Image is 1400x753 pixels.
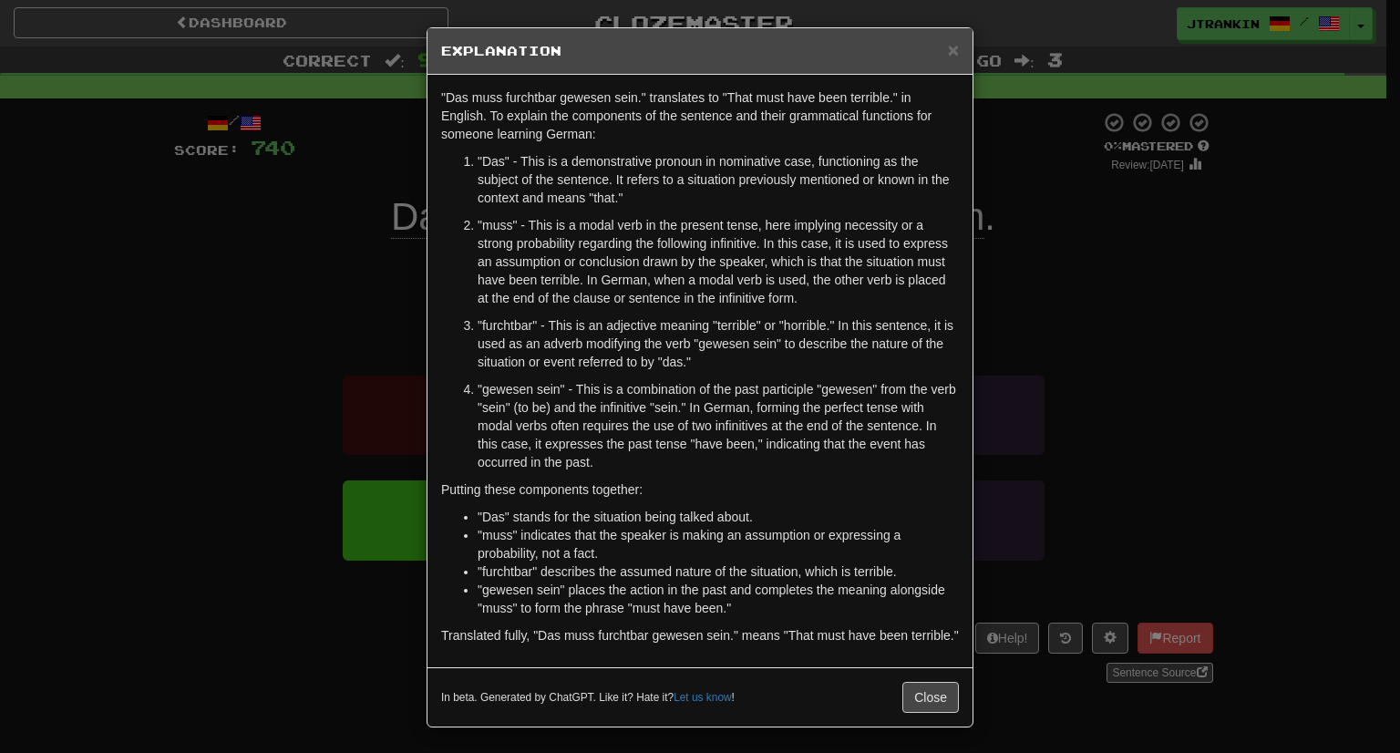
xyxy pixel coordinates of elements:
[948,40,959,59] button: Close
[478,380,959,471] p: "gewesen sein" - This is a combination of the past participle "gewesen" from the verb "sein" (to ...
[478,562,959,581] li: "furchtbar" describes the assumed nature of the situation, which is terrible.
[478,581,959,617] li: "gewesen sein" places the action in the past and completes the meaning alongside "muss" to form t...
[478,508,959,526] li: "Das" stands for the situation being talked about.
[441,42,959,60] h5: Explanation
[478,526,959,562] li: "muss" indicates that the speaker is making an assumption or expressing a probability, not a fact.
[948,39,959,60] span: ×
[478,316,959,371] p: "furchtbar" - This is an adjective meaning "terrible" or "horrible." In this sentence, it is used...
[441,626,959,645] p: Translated fully, "Das muss furchtbar gewesen sein." means "That must have been terrible."
[441,88,959,143] p: "Das muss furchtbar gewesen sein." translates to "That must have been terrible." in English. To e...
[478,152,959,207] p: "Das" - This is a demonstrative pronoun in nominative case, functioning as the subject of the sen...
[902,682,959,713] button: Close
[478,216,959,307] p: "muss" - This is a modal verb in the present tense, here implying necessity or a strong probabili...
[441,690,735,706] small: In beta. Generated by ChatGPT. Like it? Hate it? !
[441,480,959,499] p: Putting these components together:
[674,691,731,704] a: Let us know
